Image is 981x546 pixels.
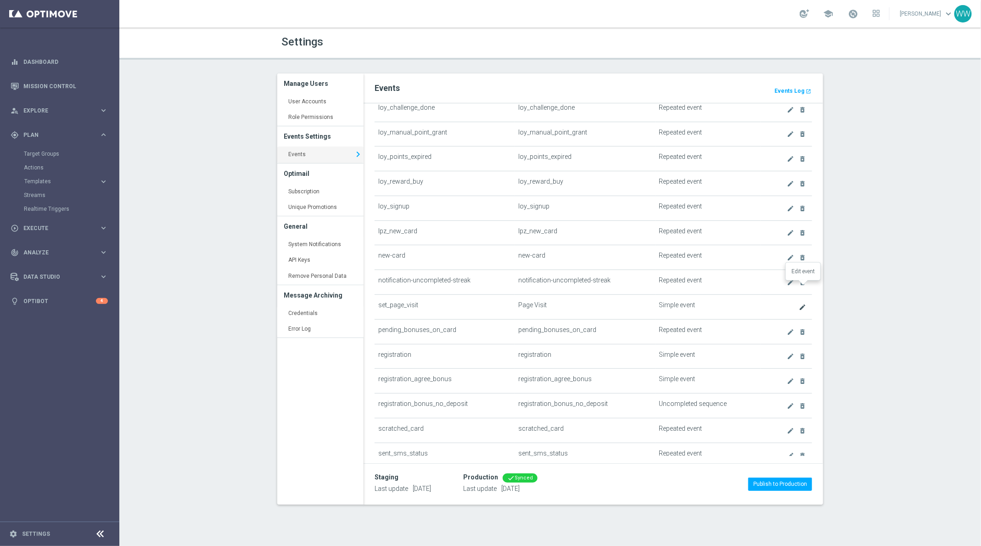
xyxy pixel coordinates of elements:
[656,220,761,245] td: Repeated event
[11,58,19,66] i: equalizer
[463,484,538,493] p: Last update
[10,58,108,66] button: equalizer Dashboard
[656,344,761,369] td: Simple event
[10,83,108,90] button: Mission Control
[806,89,811,94] i: launch
[277,184,364,200] a: Subscription
[799,180,806,187] i: delete_forever
[799,254,806,261] i: delete_forever
[284,126,357,146] h3: Events Settings
[375,97,515,122] td: loy_challenge_done
[656,196,761,220] td: Repeated event
[11,224,99,232] div: Execute
[774,88,804,94] b: Events Log
[11,297,19,305] i: lightbulb
[515,146,656,171] td: loy_points_expired
[799,304,806,311] i: create
[375,122,515,146] td: loy_manual_point_grant
[799,427,806,434] i: delete_forever
[99,248,108,257] i: keyboard_arrow_right
[11,74,108,98] div: Mission Control
[463,473,498,481] div: Production
[656,418,761,443] td: Repeated event
[515,475,533,481] span: Synced
[515,295,656,320] td: Page Visit
[22,531,50,537] a: Settings
[10,107,108,114] button: person_search Explore keyboard_arrow_right
[99,224,108,232] i: keyboard_arrow_right
[9,530,17,538] i: settings
[375,319,515,344] td: pending_bonuses_on_card
[515,369,656,394] td: registration_agree_bonus
[10,298,108,305] button: lightbulb Optibot 4
[96,298,108,304] div: 4
[656,171,761,196] td: Repeated event
[99,177,108,186] i: keyboard_arrow_right
[24,164,95,171] a: Actions
[515,394,656,418] td: registration_bonus_no_deposit
[799,205,806,212] i: delete_forever
[515,344,656,369] td: registration
[284,73,357,94] h3: Manage Users
[23,50,108,74] a: Dashboard
[24,150,95,158] a: Target Groups
[23,132,99,138] span: Plan
[799,106,806,113] i: delete_forever
[799,452,806,459] i: delete_forever
[375,83,813,94] h2: Events
[799,279,806,286] i: delete_forever
[515,171,656,196] td: loy_reward_buy
[515,220,656,245] td: lpz_new_card
[11,107,19,115] i: person_search
[375,473,398,481] div: Staging
[10,273,108,281] div: Data Studio keyboard_arrow_right
[656,369,761,394] td: Simple event
[748,478,812,490] button: Publish to Production
[375,245,515,270] td: new-card
[24,161,118,174] div: Actions
[501,485,520,492] span: [DATE]
[24,179,90,184] span: Templates
[23,108,99,113] span: Explore
[284,216,357,236] h3: General
[375,443,515,467] td: sent_sms_status
[99,272,108,281] i: keyboard_arrow_right
[10,225,108,232] button: play_circle_outline Execute keyboard_arrow_right
[375,394,515,418] td: registration_bonus_no_deposit
[787,205,794,212] i: create
[656,443,761,467] td: Repeated event
[799,130,806,138] i: delete_forever
[277,94,364,110] a: User Accounts
[413,485,431,492] span: [DATE]
[943,9,953,19] span: keyboard_arrow_down
[515,319,656,344] td: pending_bonuses_on_card
[799,353,806,360] i: delete_forever
[375,270,515,295] td: notification-uncompleted-streak
[353,147,364,161] i: keyboard_arrow_right
[11,248,19,257] i: track_changes
[277,109,364,126] a: Role Permissions
[10,131,108,139] div: gps_fixed Plan keyboard_arrow_right
[954,5,972,23] div: WW
[23,274,99,280] span: Data Studio
[11,131,19,139] i: gps_fixed
[515,418,656,443] td: scratched_card
[787,279,794,286] i: create
[787,180,794,187] i: create
[799,229,806,236] i: delete_forever
[24,178,108,185] div: Templates keyboard_arrow_right
[282,35,544,49] h1: Settings
[24,179,99,184] div: Templates
[787,155,794,163] i: create
[375,484,431,493] p: Last update
[515,97,656,122] td: loy_challenge_done
[11,248,99,257] div: Analyze
[277,252,364,269] a: API Keys
[11,107,99,115] div: Explore
[515,443,656,467] td: sent_sms_status
[10,249,108,256] button: track_changes Analyze keyboard_arrow_right
[656,245,761,270] td: Repeated event
[787,353,794,360] i: create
